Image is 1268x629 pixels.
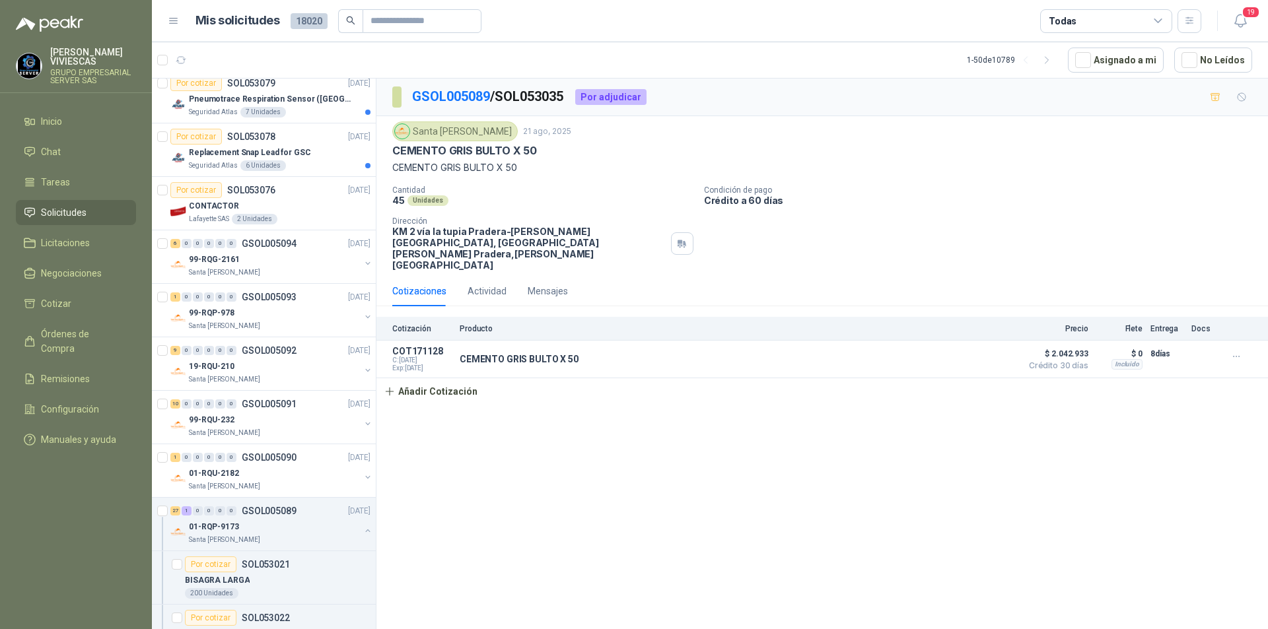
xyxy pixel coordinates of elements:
button: No Leídos [1174,48,1252,73]
p: KM 2 vía la tupia Pradera-[PERSON_NAME][GEOGRAPHIC_DATA], [GEOGRAPHIC_DATA][PERSON_NAME] Pradera ... [392,226,666,271]
span: C: [DATE] [392,356,452,364]
span: Solicitudes [41,205,87,220]
span: Inicio [41,114,62,129]
a: GSOL005089 [412,88,490,104]
span: Remisiones [41,372,90,386]
p: / SOL053035 [412,86,565,107]
div: 0 [227,346,236,355]
p: Santa [PERSON_NAME] [189,428,260,438]
a: Manuales y ayuda [16,427,136,452]
span: Negociaciones [41,266,102,281]
a: Negociaciones [16,261,136,286]
a: Órdenes de Compra [16,321,136,361]
span: Manuales y ayuda [41,432,116,447]
p: Docs [1191,324,1218,333]
div: 0 [204,346,214,355]
a: Solicitudes [16,200,136,225]
div: 1 [182,506,192,515]
p: SOL053022 [242,613,290,622]
div: 200 Unidades [185,588,238,599]
p: Cotización [392,324,452,333]
span: Exp: [DATE] [392,364,452,372]
span: search [346,16,355,25]
span: Licitaciones [41,236,90,250]
div: 0 [215,399,225,409]
button: Asignado a mi [1068,48,1164,73]
img: Company Logo [170,96,186,112]
p: Cantidad [392,185,693,195]
p: Seguridad Atlas [189,160,238,171]
p: $ 0 [1096,346,1143,362]
span: 18020 [291,13,328,29]
div: Por cotizar [185,556,236,572]
div: 0 [215,239,225,248]
div: 0 [193,346,203,355]
img: Company Logo [170,150,186,166]
p: Lafayette SAS [189,214,229,224]
p: GRUPO EMPRESARIAL SERVER SAS [50,69,136,84]
p: [DATE] [348,131,370,143]
p: GSOL005091 [242,399,297,409]
div: 0 [204,399,214,409]
div: 7 Unidades [240,107,286,117]
p: Santa [PERSON_NAME] [189,535,260,545]
p: [DATE] [348,451,370,464]
p: 99-RQP-978 [189,307,234,319]
a: Configuración [16,397,136,422]
p: GSOL005094 [242,239,297,248]
div: 10 [170,399,180,409]
div: 0 [204,506,214,515]
p: CEMENTO GRIS BULTO X 50 [392,160,1252,175]
span: 19 [1242,6,1260,18]
p: [DATE] [348,184,370,197]
div: 0 [193,506,203,515]
p: [DATE] [348,345,370,357]
p: 45 [392,195,405,206]
div: 27 [170,506,180,515]
a: Licitaciones [16,230,136,255]
a: 10 0 0 0 0 0 GSOL005091[DATE] Company Logo99-RQU-232Santa [PERSON_NAME] [170,396,373,438]
div: 0 [215,346,225,355]
div: 0 [204,292,214,302]
img: Company Logo [170,203,186,219]
div: Por adjudicar [575,89,647,105]
div: 0 [215,292,225,302]
span: Órdenes de Compra [41,327,123,356]
p: CEMENTO GRIS BULTO X 50 [392,144,537,158]
p: [DATE] [348,291,370,304]
div: 0 [193,292,203,302]
div: 0 [227,453,236,462]
p: SOL053076 [227,185,275,195]
p: Replacement Snap Lead for GSC [189,147,311,159]
p: GSOL005093 [242,292,297,302]
div: Por cotizar [170,129,222,145]
p: 01-RQP-9173 [189,521,239,533]
div: 0 [182,239,192,248]
img: Company Logo [170,524,186,540]
p: 01-RQU-2182 [189,467,239,480]
div: 0 [182,399,192,409]
p: [DATE] [348,505,370,517]
div: Santa [PERSON_NAME] [392,121,518,141]
div: 0 [204,453,214,462]
div: 1 [170,292,180,302]
p: SOL053079 [227,79,275,88]
p: SOL053021 [242,560,290,569]
p: Precio [1022,324,1088,333]
span: Cotizar [41,296,71,311]
p: 99-RQU-232 [189,414,234,426]
div: 1 [170,453,180,462]
img: Company Logo [170,257,186,273]
div: 0 [227,292,236,302]
div: 9 [170,346,180,355]
h1: Mis solicitudes [195,11,280,30]
div: 0 [182,453,192,462]
div: 6 Unidades [240,160,286,171]
p: BISAGRA LARGA [185,574,250,587]
a: 27 1 0 0 0 0 GSOL005089[DATE] Company Logo01-RQP-9173Santa [PERSON_NAME] [170,503,373,545]
a: Remisiones [16,366,136,391]
p: 99-RQG-2161 [189,253,240,266]
div: 0 [215,506,225,515]
a: Por cotizarSOL053076[DATE] Company LogoCONTACTORLafayette SAS2 Unidades [152,177,376,230]
div: 0 [193,239,203,248]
